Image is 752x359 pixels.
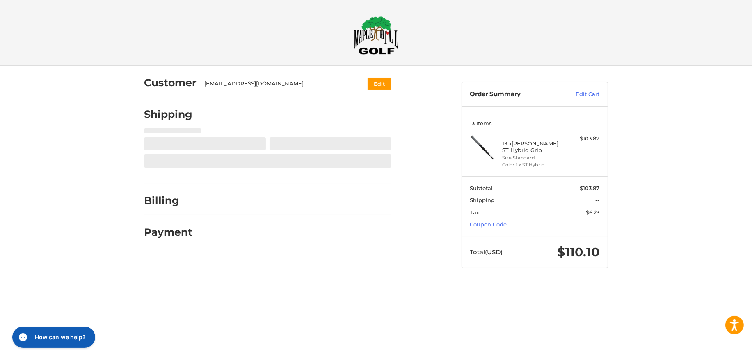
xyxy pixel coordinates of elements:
h4: 13 x [PERSON_NAME] ST Hybrid Grip [503,140,565,154]
h2: Billing [144,194,192,207]
span: $6.23 [586,209,600,216]
h3: 13 Items [470,120,600,127]
h2: Shipping [144,108,192,121]
iframe: Gorgias live chat messenger [8,324,98,351]
button: Edit [368,78,391,90]
span: Tax [470,209,480,216]
span: Subtotal [470,185,493,191]
div: $103.87 [567,135,600,143]
a: Coupon Code [470,221,507,228]
div: [EMAIL_ADDRESS][DOMAIN_NAME] [205,80,352,88]
h3: Order Summary [470,90,558,99]
img: Maple Hill Golf [354,16,399,55]
a: Edit Cart [558,90,600,99]
span: Total (USD) [470,248,503,256]
span: Shipping [470,197,495,203]
span: $110.10 [558,244,600,260]
h2: Customer [144,76,197,89]
span: $103.87 [580,185,600,191]
li: Color 1 x ST Hybrid [503,161,565,168]
h2: Payment [144,226,192,239]
li: Size Standard [503,154,565,161]
span: -- [596,197,600,203]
